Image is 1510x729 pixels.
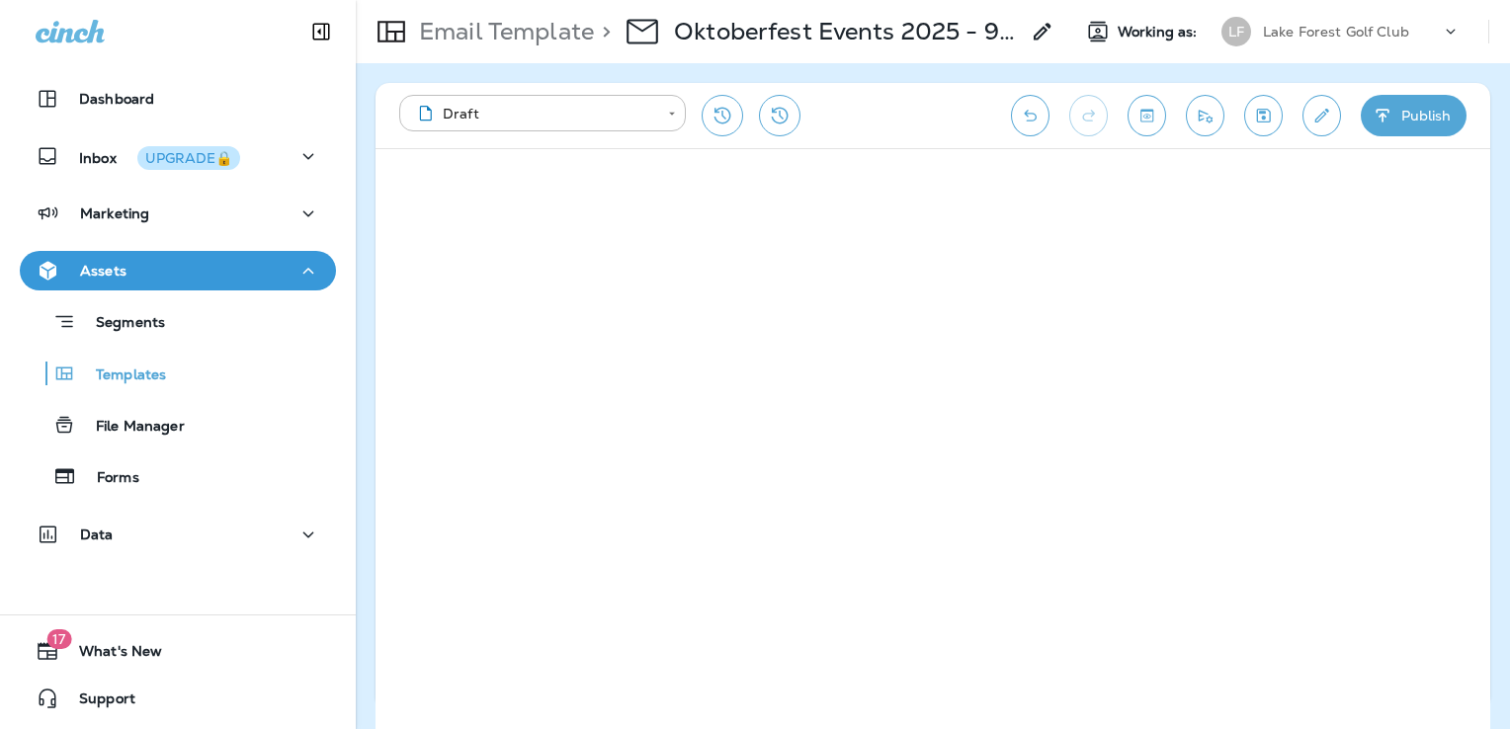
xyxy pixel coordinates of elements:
[20,136,336,176] button: InboxUPGRADE🔒
[1011,95,1049,136] button: Undo
[1221,17,1251,46] div: LF
[1118,24,1202,40] span: Working as:
[76,314,165,334] p: Segments
[1244,95,1283,136] button: Save
[80,263,126,279] p: Assets
[145,151,232,165] div: UPGRADE🔒
[59,643,162,667] span: What's New
[137,146,240,170] button: UPGRADE🔒
[759,95,800,136] button: View Changelog
[702,95,743,136] button: Restore from previous version
[674,17,1019,46] p: Oktoberfest Events 2025 - 9/27
[411,17,594,46] p: Email Template
[59,690,135,714] span: Support
[1302,95,1341,136] button: Edit details
[20,455,336,497] button: Forms
[20,404,336,445] button: File Manager
[46,629,71,649] span: 17
[20,679,336,718] button: Support
[79,91,154,107] p: Dashboard
[294,12,349,51] button: Collapse Sidebar
[1263,24,1409,40] p: Lake Forest Golf Club
[20,194,336,233] button: Marketing
[413,104,654,123] div: Draft
[20,79,336,119] button: Dashboard
[20,631,336,671] button: 17What's New
[20,251,336,290] button: Assets
[77,469,139,488] p: Forms
[1128,95,1166,136] button: Toggle preview
[76,418,185,437] p: File Manager
[76,366,166,385] p: Templates
[80,526,114,542] p: Data
[20,515,336,554] button: Data
[594,17,611,46] p: >
[1186,95,1224,136] button: Send test email
[20,300,336,343] button: Segments
[1361,95,1467,136] button: Publish
[79,146,240,167] p: Inbox
[20,353,336,394] button: Templates
[80,205,149,221] p: Marketing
